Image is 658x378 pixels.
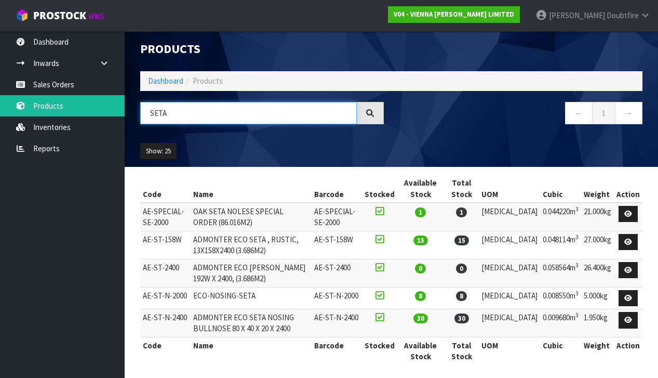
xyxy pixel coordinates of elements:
th: Code [140,337,191,364]
td: 21.000kg [581,203,614,231]
th: Barcode [312,175,362,203]
a: → [615,102,642,124]
td: 5.000kg [581,287,614,309]
th: Action [614,175,642,203]
sup: 3 [575,233,579,241]
td: [MEDICAL_DATA] [479,309,540,337]
span: 15 [413,236,428,245]
img: cube-alt.png [16,9,29,22]
th: Name [191,175,311,203]
th: UOM [479,175,540,203]
span: 15 [454,236,469,245]
span: 1 [456,207,467,217]
th: Name [191,337,311,364]
h1: Products [140,42,384,56]
td: AE-ST-N-2400 [312,309,362,337]
th: Available Stock [397,175,445,203]
td: 26.400kg [581,259,614,287]
td: AE-SPECIAL-SE-2000 [140,203,191,231]
a: Dashboard [148,76,183,86]
input: Search products [140,102,357,124]
td: AE-ST-N-2400 [140,309,191,337]
td: ECO-NOSING-SETA [191,287,311,309]
td: 0.048114m [540,231,581,259]
td: OAK SETA NOLESE SPECIAL ORDER (86.016M2) [191,203,311,231]
span: 0 [415,264,426,273]
th: Code [140,175,191,203]
span: ProStock [33,9,86,22]
span: 8 [456,291,467,301]
td: ADMONTER ECO SETA , RUSTIC, 13X158X2400 (3.686M2) [191,231,311,259]
td: 0.044220m [540,203,581,231]
th: Total Stock [444,337,479,364]
span: 8 [415,291,426,301]
th: Total Stock [444,175,479,203]
th: Stocked [362,175,397,203]
sup: 3 [575,205,579,213]
nav: Page navigation [399,102,643,127]
td: AE-ST-158W [312,231,362,259]
td: AE-ST-N-2000 [140,287,191,309]
span: Products [193,76,223,86]
th: Available Stock [397,337,445,364]
td: 0.008550m [540,287,581,309]
td: [MEDICAL_DATA] [479,287,540,309]
span: [PERSON_NAME] [549,10,605,20]
span: 30 [454,314,469,323]
td: [MEDICAL_DATA] [479,231,540,259]
td: 0.058564m [540,259,581,287]
strong: V04 - VIENNA [PERSON_NAME] LIMITED [394,10,514,19]
small: WMS [88,11,104,21]
th: Stocked [362,337,397,364]
td: AE-ST-N-2000 [312,287,362,309]
td: AE-ST-2400 [312,259,362,287]
span: 0 [456,264,467,273]
td: AE-ST-158W [140,231,191,259]
span: 30 [413,314,428,323]
span: Doubtfire [607,10,639,20]
sup: 3 [575,262,579,269]
sup: 3 [575,290,579,297]
th: Weight [581,337,614,364]
td: AE-SPECIAL-SE-2000 [312,203,362,231]
td: ADMONTER ECO SETA NOSING BULLNOSE 80 X 40 X 20 X 2400 [191,309,311,337]
th: UOM [479,337,540,364]
td: 1.950kg [581,309,614,337]
td: AE-ST-2400 [140,259,191,287]
a: ← [565,102,593,124]
a: 1 [592,102,615,124]
th: Barcode [312,337,362,364]
td: 0.009680m [540,309,581,337]
span: 1 [415,207,426,217]
sup: 3 [575,311,579,319]
th: Weight [581,175,614,203]
td: ADMONTER ECO [PERSON_NAME] 192W X 2400, (3.686M2) [191,259,311,287]
td: [MEDICAL_DATA] [479,203,540,231]
button: Show: 25 [140,143,177,160]
td: [MEDICAL_DATA] [479,259,540,287]
td: 27.000kg [581,231,614,259]
th: Cubic [540,175,581,203]
th: Action [614,337,642,364]
th: Cubic [540,337,581,364]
